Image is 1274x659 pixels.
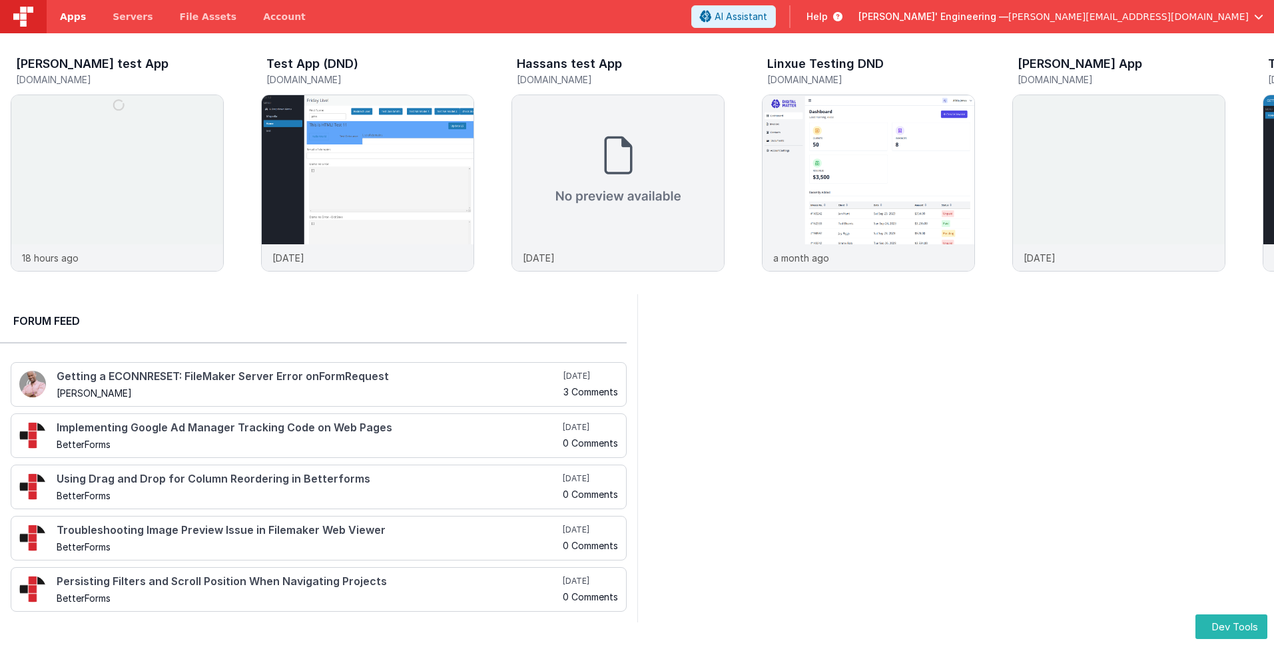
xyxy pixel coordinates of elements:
h5: BetterForms [57,439,560,449]
h3: Test App (DND) [266,57,358,71]
p: a month ago [773,251,829,265]
h5: [DATE] [563,422,618,433]
span: [PERSON_NAME][EMAIL_ADDRESS][DOMAIN_NAME] [1008,10,1249,23]
h5: BetterForms [57,593,560,603]
p: [DATE] [272,251,304,265]
span: [PERSON_NAME]' Engineering — [858,10,1008,23]
h4: Getting a ECONNRESET: FileMaker Server Error onFormRequest [57,371,561,383]
h5: [DOMAIN_NAME] [1018,75,1225,85]
span: AI Assistant [715,10,767,23]
h5: [DATE] [563,576,618,586]
h4: Troubleshooting Image Preview Issue in Filemaker Web Viewer [57,525,560,537]
h5: [DATE] [563,525,618,535]
button: Dev Tools [1195,614,1267,639]
img: 295_2.png [19,422,46,449]
h5: 0 Comments [563,541,618,550]
img: 295_2.png [19,473,46,500]
h5: 0 Comments [563,489,618,499]
p: [DATE] [523,251,555,265]
a: Troubleshooting Image Preview Issue in Filemaker Web Viewer BetterForms [DATE] 0 Comments [11,516,627,560]
a: Persisting Filters and Scroll Position When Navigating Projects BetterForms [DATE] 0 Comments [11,567,627,612]
h3: [PERSON_NAME] App [1018,57,1142,71]
h5: 0 Comments [563,438,618,448]
a: Using Drag and Drop for Column Reordering in Betterforms BetterForms [DATE] 0 Comments [11,465,627,509]
h3: Hassans test App [517,57,622,71]
h3: [PERSON_NAME] test App [16,57,168,71]
h2: Forum Feed [13,313,613,329]
h5: [DOMAIN_NAME] [517,75,725,85]
button: AI Assistant [691,5,776,28]
a: Getting a ECONNRESET: FileMaker Server Error onFormRequest [PERSON_NAME] [DATE] 3 Comments [11,362,627,407]
h5: [DATE] [563,473,618,484]
h4: Implementing Google Ad Manager Tracking Code on Web Pages [57,422,560,434]
h5: 0 Comments [563,592,618,602]
img: 411_2.png [19,371,46,397]
span: Servers [113,10,153,23]
span: File Assets [180,10,237,23]
h4: Persisting Filters and Scroll Position When Navigating Projects [57,576,560,588]
a: Implementing Google Ad Manager Tracking Code on Web Pages BetterForms [DATE] 0 Comments [11,413,627,458]
span: Help [806,10,828,23]
h5: [PERSON_NAME] [57,388,561,398]
h5: [DOMAIN_NAME] [767,75,975,85]
button: [PERSON_NAME]' Engineering — [PERSON_NAME][EMAIL_ADDRESS][DOMAIN_NAME] [858,10,1263,23]
h5: BetterForms [57,491,560,501]
img: 295_2.png [19,576,46,602]
img: 295_2.png [19,525,46,551]
h3: Linxue Testing DND [767,57,884,71]
h5: [DOMAIN_NAME] [266,75,474,85]
h5: [DOMAIN_NAME] [16,75,224,85]
h4: Using Drag and Drop for Column Reordering in Betterforms [57,473,560,485]
h5: [DATE] [563,371,618,381]
span: Apps [60,10,86,23]
p: [DATE] [1024,251,1056,265]
h5: 3 Comments [563,387,618,397]
h5: BetterForms [57,542,560,552]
